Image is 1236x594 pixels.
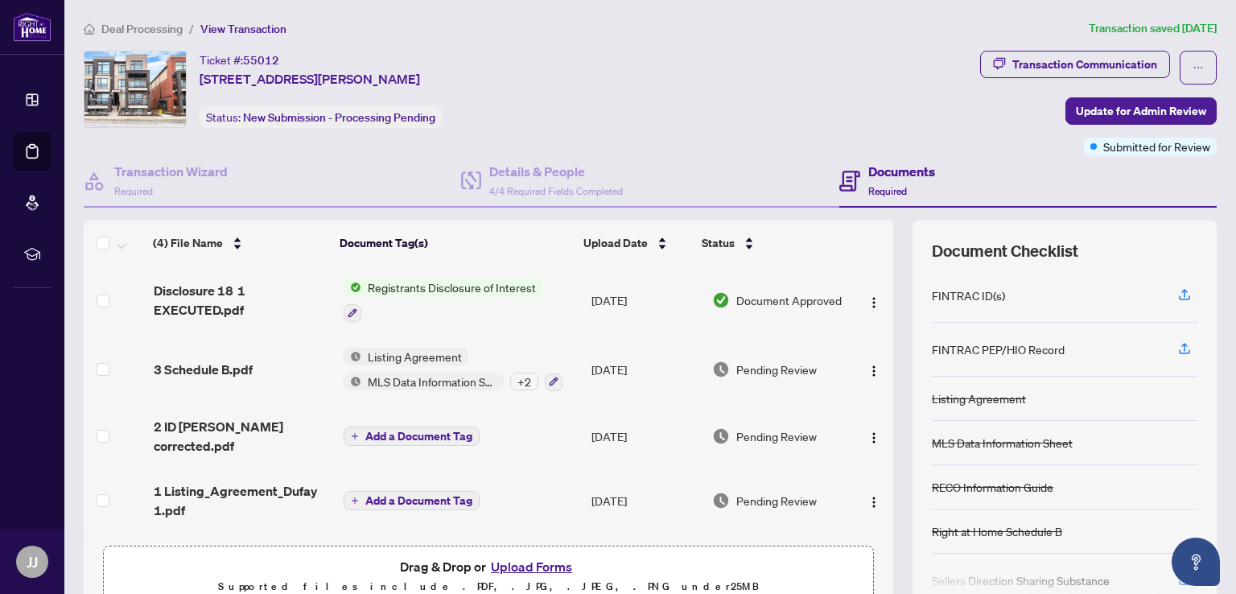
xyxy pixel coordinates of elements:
span: Required [868,185,907,197]
span: Pending Review [736,492,817,509]
button: Status IconRegistrants Disclosure of Interest [344,278,542,322]
button: Logo [861,488,887,514]
button: Logo [861,287,887,313]
button: Status IconListing AgreementStatus IconMLS Data Information Sheet+2 [344,348,562,391]
div: Ticket #: [200,51,279,69]
img: Status Icon [344,373,361,390]
span: plus [351,497,359,505]
button: Transaction Communication [980,51,1170,78]
span: (4) File Name [153,234,223,252]
span: Drag & Drop or [400,556,577,577]
span: Required [114,185,153,197]
li: / [189,19,194,38]
button: Update for Admin Review [1065,97,1217,125]
span: 4/4 Required Fields Completed [489,185,623,197]
span: plus [351,432,359,440]
button: Logo [861,357,887,382]
button: Logo [861,423,887,449]
img: Logo [867,496,880,509]
span: Update for Admin Review [1076,98,1206,124]
img: Logo [867,431,880,444]
td: [DATE] [585,404,706,468]
div: Status: [200,106,442,128]
span: 3 Schedule B.pdf [154,360,253,379]
span: Document Approved [736,291,842,309]
div: FINTRAC PEP/HIO Record [932,340,1065,358]
span: Add a Document Tag [365,495,472,506]
span: home [84,23,95,35]
span: JJ [27,551,38,573]
article: Transaction saved [DATE] [1089,19,1217,38]
span: 1 Listing_Agreement_Dufay 1.pdf [154,481,330,520]
span: [STREET_ADDRESS][PERSON_NAME] [200,69,420,89]
button: Add a Document Tag [344,491,480,510]
td: [DATE] [585,468,706,533]
img: Status Icon [344,348,361,365]
span: 2 ID [PERSON_NAME] corrected.pdf [154,417,330,456]
img: Document Status [712,291,730,309]
span: Pending Review [736,427,817,445]
img: Status Icon [344,278,361,296]
td: [DATE] [585,335,706,404]
span: View Transaction [200,22,286,36]
span: Pending Review [736,361,817,378]
th: (4) File Name [146,221,333,266]
span: Deal Processing [101,22,183,36]
img: IMG-W12429818_1.jpg [84,52,186,127]
span: Document Checklist [932,240,1078,262]
button: Upload Forms [486,556,577,577]
span: Upload Date [583,234,648,252]
img: logo [13,12,51,42]
div: RECO Information Guide [932,478,1053,496]
div: + 2 [510,373,538,390]
span: ellipsis [1193,62,1204,73]
button: Open asap [1172,538,1220,586]
img: Logo [867,365,880,377]
h4: Details & People [489,162,623,181]
th: Upload Date [577,221,695,266]
div: Right at Home Schedule B [932,522,1062,540]
button: Add a Document Tag [344,426,480,447]
button: Add a Document Tag [344,490,480,511]
span: MLS Data Information Sheet [361,373,504,390]
div: FINTRAC ID(s) [932,287,1005,304]
img: Document Status [712,361,730,378]
div: MLS Data Information Sheet [932,434,1073,452]
img: Document Status [712,492,730,509]
span: Listing Agreement [361,348,468,365]
th: Document Tag(s) [333,221,577,266]
img: Logo [867,296,880,309]
th: Status [695,221,839,266]
td: [DATE] [585,266,706,335]
span: Add a Document Tag [365,431,472,442]
h4: Documents [868,162,935,181]
button: Add a Document Tag [344,427,480,446]
div: Listing Agreement [932,390,1026,407]
h4: Transaction Wizard [114,162,228,181]
span: Registrants Disclosure of Interest [361,278,542,296]
span: New Submission - Processing Pending [243,110,435,125]
img: Document Status [712,427,730,445]
span: 55012 [243,53,279,68]
span: Submitted for Review [1103,138,1210,155]
span: Disclosure 18 1 EXECUTED.pdf [154,281,330,320]
div: Transaction Communication [1012,52,1157,77]
span: Status [702,234,735,252]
